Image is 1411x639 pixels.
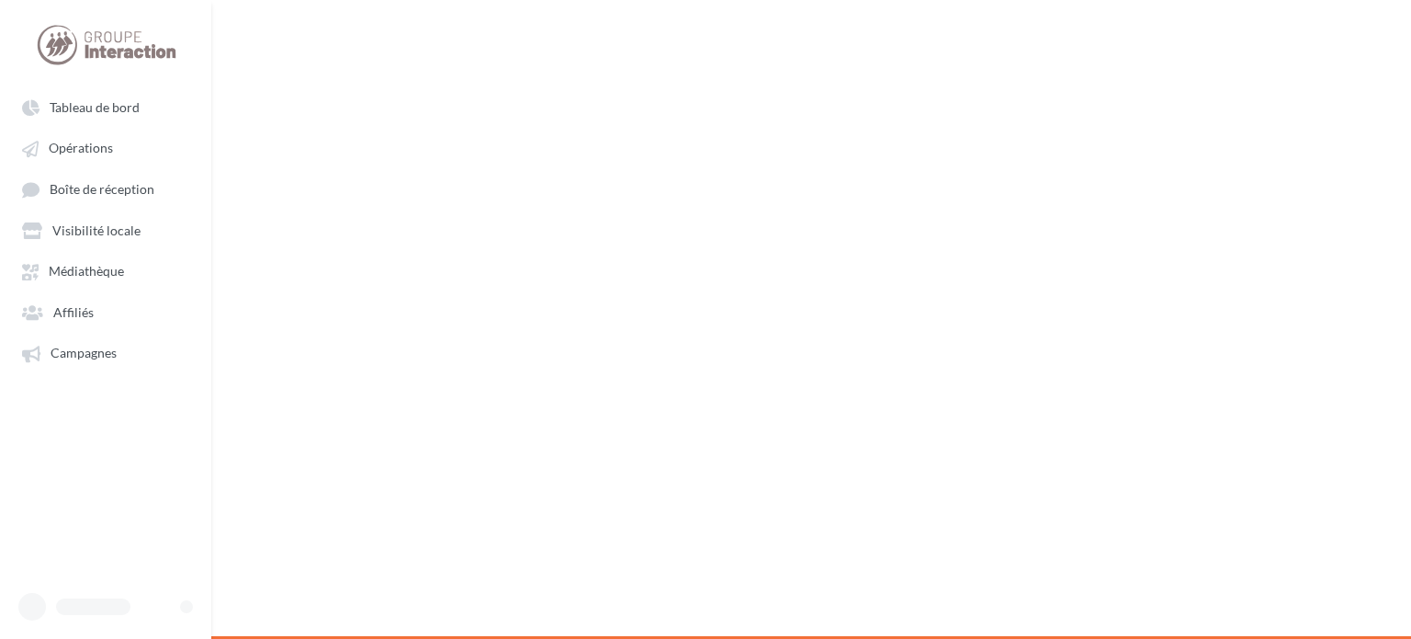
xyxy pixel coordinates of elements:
span: Opérations [49,141,113,156]
a: Tableau de bord [11,90,200,123]
a: Campagnes [11,336,200,369]
span: Campagnes [51,346,117,361]
a: Opérations [11,131,200,164]
a: Affiliés [11,295,200,328]
a: Visibilité locale [11,213,200,246]
span: Tableau de bord [50,99,140,115]
a: Boîte de réception [11,172,200,206]
span: Visibilité locale [52,223,141,238]
span: Médiathèque [49,264,124,280]
span: Boîte de réception [50,181,154,197]
span: Affiliés [53,304,94,320]
a: Médiathèque [11,254,200,287]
